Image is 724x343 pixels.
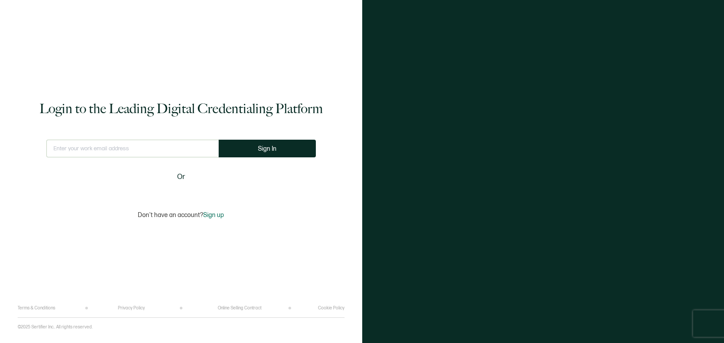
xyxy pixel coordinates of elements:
[118,305,145,311] a: Privacy Policy
[46,140,219,157] input: Enter your work email address
[18,324,93,330] p: ©2025 Sertifier Inc.. All rights reserved.
[258,145,277,152] span: Sign In
[218,305,262,311] a: Online Selling Contract
[318,305,345,311] a: Cookie Policy
[203,211,224,219] span: Sign up
[177,171,185,183] span: Or
[39,100,323,118] h1: Login to the Leading Digital Credentialing Platform
[138,211,224,219] p: Don't have an account?
[219,140,316,157] button: Sign In
[18,305,55,311] a: Terms & Conditions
